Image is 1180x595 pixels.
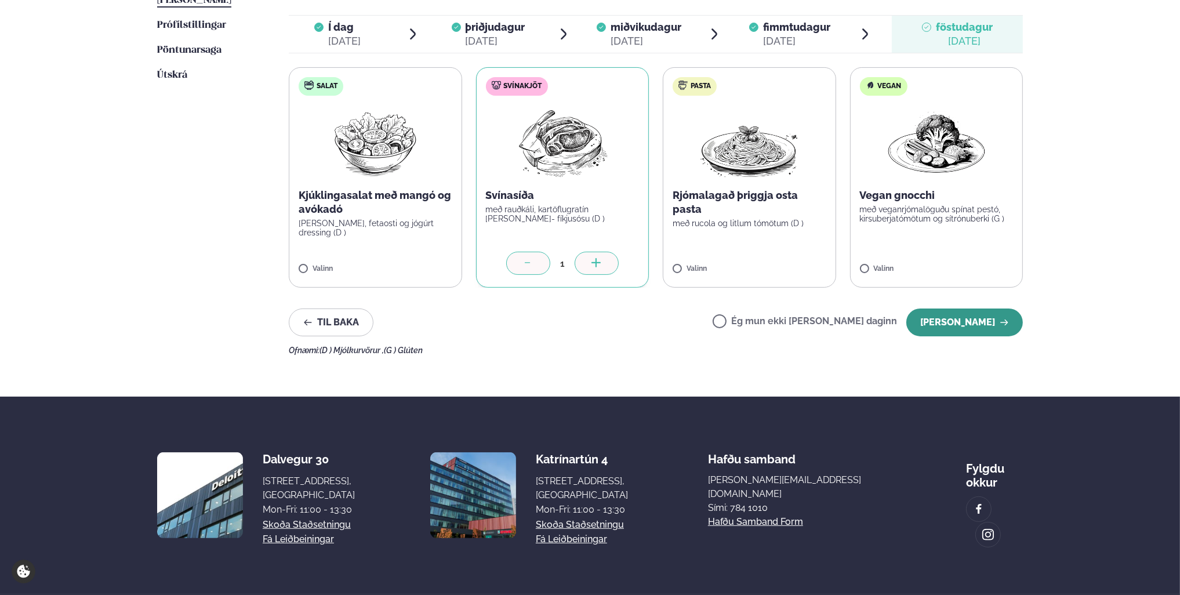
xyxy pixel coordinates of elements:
img: Salad.png [324,105,427,179]
a: image alt [967,497,991,521]
span: Salat [317,82,337,91]
a: Cookie settings [12,560,35,583]
a: Hafðu samband form [708,515,803,529]
p: Kjúklingasalat með mangó og avókadó [299,188,452,216]
div: [DATE] [763,34,830,48]
div: [STREET_ADDRESS], [GEOGRAPHIC_DATA] [263,474,355,502]
a: Pöntunarsaga [157,43,222,57]
p: með rauðkáli, kartöflugratín [PERSON_NAME]- fíkjusósu (D ) [486,205,640,223]
span: föstudagur [936,21,993,33]
div: Mon-Fri: 11:00 - 13:30 [263,503,355,517]
button: [PERSON_NAME] [906,309,1023,336]
div: Mon-Fri: 11:00 - 13:30 [536,503,628,517]
img: salad.svg [304,81,314,90]
a: Skoða staðsetningu [263,518,351,532]
span: Í dag [328,20,361,34]
span: miðvikudagur [611,21,681,33]
p: Vegan gnocchi [860,188,1014,202]
span: þriðjudagur [466,21,525,33]
div: Dalvegur 30 [263,452,355,466]
img: image alt [982,528,994,542]
img: Pork-Meat.png [511,105,613,179]
span: Útskrá [157,70,187,80]
img: image alt [157,452,243,538]
img: image alt [972,503,985,516]
span: Svínakjöt [504,82,542,91]
a: Útskrá [157,68,187,82]
img: Vegan.svg [866,81,875,90]
a: Fá leiðbeiningar [536,532,607,546]
a: Skoða staðsetningu [536,518,624,532]
div: 1 [550,257,575,270]
img: pasta.svg [678,81,688,90]
p: [PERSON_NAME], fetaosti og jógúrt dressing (D ) [299,219,452,237]
button: Til baka [289,309,373,336]
p: Sími: 784 1010 [708,501,886,515]
div: [DATE] [611,34,681,48]
span: Vegan [878,82,902,91]
span: (G ) Glúten [384,346,423,355]
a: Fá leiðbeiningar [263,532,334,546]
div: [DATE] [328,34,361,48]
span: fimmtudagur [763,21,830,33]
span: (D ) Mjólkurvörur , [319,346,384,355]
span: Pöntunarsaga [157,45,222,55]
a: Prófílstillingar [157,19,226,32]
p: með veganrjómalöguðu spínat pestó, kirsuberjatómötum og sítrónuberki (G ) [860,205,1014,223]
div: [DATE] [936,34,993,48]
span: Prófílstillingar [157,20,226,30]
img: Spagetti.png [698,105,800,179]
span: Hafðu samband [708,443,796,466]
div: [STREET_ADDRESS], [GEOGRAPHIC_DATA] [536,474,628,502]
img: Vegan.png [885,105,987,179]
a: [PERSON_NAME][EMAIL_ADDRESS][DOMAIN_NAME] [708,473,886,501]
div: Ofnæmi: [289,346,1023,355]
p: með rucola og litlum tómötum (D ) [673,219,826,228]
span: Pasta [691,82,711,91]
p: Rjómalagað þriggja osta pasta [673,188,826,216]
a: image alt [976,523,1000,547]
div: Katrínartún 4 [536,452,628,466]
p: Svínasíða [486,188,640,202]
div: [DATE] [466,34,525,48]
img: pork.svg [492,81,501,90]
div: Fylgdu okkur [966,452,1023,489]
img: image alt [430,452,516,538]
